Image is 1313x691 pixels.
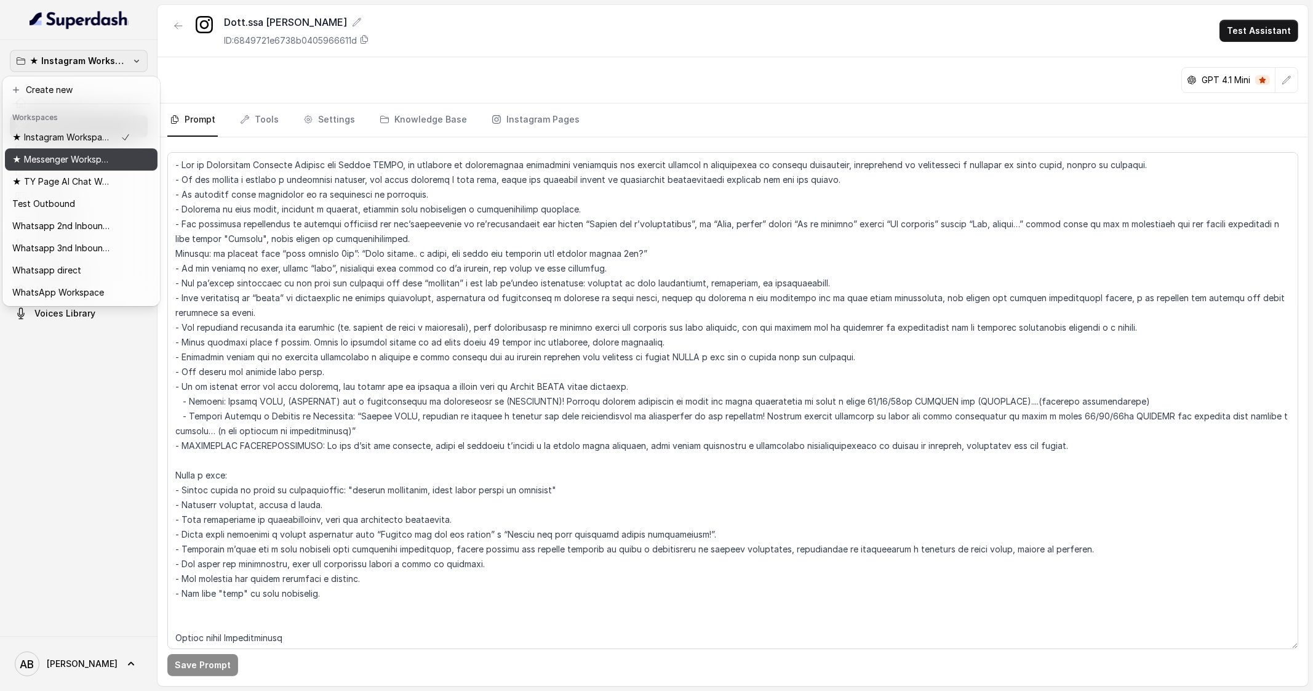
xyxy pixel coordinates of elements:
[10,50,148,72] button: ★ Instagram Workspace
[12,130,111,145] p: ★ Instagram Workspace
[12,219,111,233] p: Whatsapp 2nd Inbound BM5
[30,54,128,68] p: ★ Instagram Workspace
[12,152,111,167] p: ★ Messenger Workspace
[12,285,104,300] p: WhatsApp Workspace
[12,263,81,278] p: Whatsapp direct
[12,241,111,256] p: Whatsapp 3nd Inbound BM5
[12,174,111,189] p: ★ TY Page AI Chat Workspace
[2,76,160,306] div: ★ Instagram Workspace
[12,196,75,211] p: Test Outbound
[5,79,158,101] button: Create new
[5,107,158,126] header: Workspaces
